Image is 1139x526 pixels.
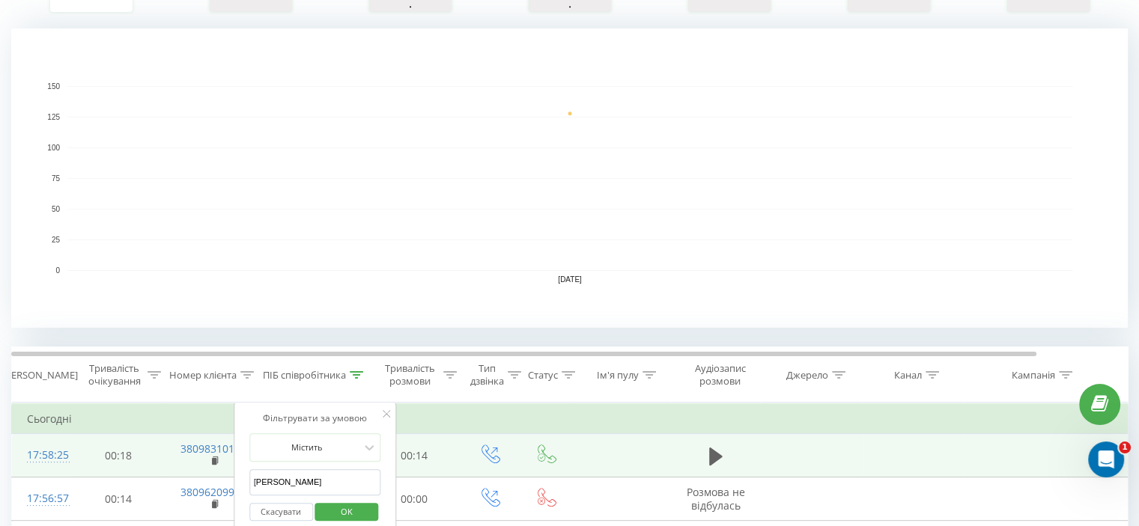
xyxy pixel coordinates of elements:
[47,144,60,152] text: 100
[368,434,461,477] td: 00:14
[263,369,346,382] div: ПІБ співробітника
[368,477,461,521] td: 00:00
[687,485,745,513] span: Розмова не відбулась
[85,362,144,388] div: Тривалість очікування
[1088,441,1124,477] iframe: Intercom live chat
[169,369,237,382] div: Номер клієнта
[72,477,165,521] td: 00:14
[597,369,639,382] div: Ім'я пулу
[52,174,61,183] text: 75
[249,411,381,426] div: Фільтрувати за умовою
[684,362,756,388] div: Аудіозапис розмови
[1119,441,1131,453] span: 1
[72,434,165,477] td: 00:18
[55,266,60,275] text: 0
[326,500,368,523] span: OK
[786,369,828,382] div: Джерело
[315,503,379,522] button: OK
[11,28,1128,328] svg: A chart.
[470,362,504,388] div: Тип дзвінка
[249,469,381,495] input: Введіть значення
[47,82,60,91] text: 150
[2,369,78,382] div: [PERSON_NAME]
[380,362,440,388] div: Тривалість розмови
[52,236,61,244] text: 25
[528,369,558,382] div: Статус
[27,484,57,513] div: 17:56:57
[47,113,60,121] text: 125
[249,503,313,522] button: Скасувати
[180,485,252,499] a: 380962099315
[1012,369,1055,382] div: Кампанія
[558,275,582,284] text: [DATE]
[180,441,252,456] a: 380983101051
[52,205,61,213] text: 50
[894,369,922,382] div: Канал
[27,441,57,470] div: 17:58:25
